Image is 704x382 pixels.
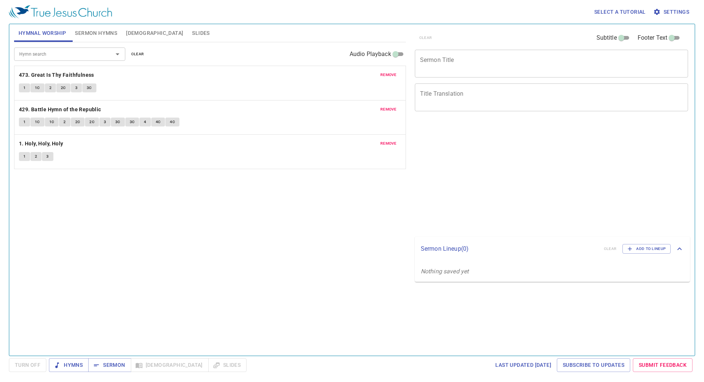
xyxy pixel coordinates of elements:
[130,119,135,125] span: 3C
[563,360,624,370] span: Subscribe to Updates
[19,70,94,80] b: 473. Great Is Thy Faithfulness
[99,118,110,126] button: 3
[115,119,120,125] span: 3C
[19,70,95,80] button: 473. Great Is Thy Faithfulness
[19,105,102,114] button: 429. Battle Hymn of the Republic
[380,106,397,113] span: remove
[49,358,89,372] button: Hymns
[19,29,66,38] span: Hymnal Worship
[42,152,53,161] button: 3
[151,118,165,126] button: 4C
[144,119,146,125] span: 4
[45,118,59,126] button: 1C
[19,105,101,114] b: 429. Battle Hymn of the Republic
[127,50,149,59] button: clear
[131,51,144,57] span: clear
[112,49,123,59] button: Open
[23,119,26,125] span: 1
[111,118,125,126] button: 3C
[23,85,26,91] span: 1
[19,118,30,126] button: 1
[126,29,183,38] span: [DEMOGRAPHIC_DATA]
[594,7,646,17] span: Select a tutorial
[421,244,598,253] p: Sermon Lineup ( 0 )
[19,139,65,148] button: 1. Holy, Holy, Holy
[627,246,666,252] span: Add to Lineup
[71,83,82,92] button: 3
[30,152,42,161] button: 2
[35,153,37,160] span: 2
[495,360,551,370] span: Last updated [DATE]
[45,83,56,92] button: 2
[655,7,689,17] span: Settings
[85,118,99,126] button: 2C
[380,140,397,147] span: remove
[125,118,139,126] button: 3C
[350,50,391,59] span: Audio Playback
[30,118,44,126] button: 1C
[633,358,693,372] a: Submit Feedback
[652,5,692,19] button: Settings
[89,119,95,125] span: 2C
[61,85,66,91] span: 2C
[35,119,40,125] span: 1C
[94,360,125,370] span: Sermon
[639,360,687,370] span: Submit Feedback
[55,360,83,370] span: Hymns
[596,33,617,42] span: Subtitle
[557,358,630,372] a: Subscribe to Updates
[380,72,397,78] span: remove
[421,268,469,275] i: Nothing saved yet
[156,119,161,125] span: 4C
[63,119,66,125] span: 2
[19,139,63,148] b: 1. Holy, Holy, Holy
[75,29,117,38] span: Sermon Hymns
[59,118,70,126] button: 2
[30,83,44,92] button: 1C
[9,5,112,19] img: True Jesus Church
[23,153,26,160] span: 1
[638,33,668,42] span: Footer Text
[49,85,52,91] span: 2
[376,70,401,79] button: remove
[376,105,401,114] button: remove
[139,118,151,126] button: 4
[75,119,80,125] span: 2C
[49,119,54,125] span: 1C
[75,85,77,91] span: 3
[104,119,106,125] span: 3
[87,85,92,91] span: 3C
[71,118,85,126] button: 2C
[165,118,179,126] button: 4C
[492,358,554,372] a: Last updated [DATE]
[170,119,175,125] span: 4C
[46,153,49,160] span: 3
[412,119,634,234] iframe: from-child
[622,244,671,254] button: Add to Lineup
[376,139,401,148] button: remove
[591,5,649,19] button: Select a tutorial
[415,237,690,261] div: Sermon Lineup(0)clearAdd to Lineup
[82,83,96,92] button: 3C
[19,152,30,161] button: 1
[35,85,40,91] span: 1C
[88,358,131,372] button: Sermon
[19,83,30,92] button: 1
[56,83,70,92] button: 2C
[192,29,209,38] span: Slides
